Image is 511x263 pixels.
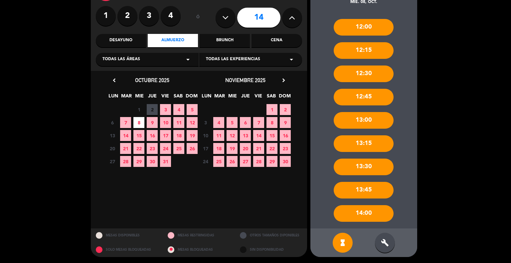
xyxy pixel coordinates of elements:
[133,143,144,154] span: 22
[160,92,171,103] span: VIE
[266,156,277,167] span: 29
[266,117,277,128] span: 8
[213,143,224,154] span: 18
[213,117,224,128] span: 4
[147,130,158,141] span: 16
[334,42,394,59] div: 12:15
[227,117,238,128] span: 5
[161,6,181,26] label: 4
[334,66,394,82] div: 12:30
[147,104,158,115] span: 2
[200,156,211,167] span: 24
[163,243,235,257] div: MESAS BLOQUEADAS
[102,56,140,63] span: Todas las áreas
[253,92,264,103] span: VIE
[134,92,145,103] span: MIE
[334,205,394,222] div: 14:00
[173,117,184,128] span: 11
[280,104,291,115] span: 2
[133,130,144,141] span: 15
[266,92,277,103] span: SAB
[200,130,211,141] span: 10
[339,239,347,247] i: hourglass_full
[160,156,171,167] span: 31
[160,104,171,115] span: 3
[108,92,119,103] span: LUN
[133,104,144,115] span: 1
[120,156,131,167] span: 28
[334,159,394,175] div: 13:30
[266,130,277,141] span: 15
[187,130,198,141] span: 19
[107,130,118,141] span: 13
[240,130,251,141] span: 13
[186,92,197,103] span: DOM
[107,156,118,167] span: 27
[266,143,277,154] span: 22
[227,156,238,167] span: 26
[147,143,158,154] span: 23
[107,143,118,154] span: 20
[111,77,118,84] i: chevron_left
[213,130,224,141] span: 11
[280,77,287,84] i: chevron_right
[121,92,132,103] span: MAR
[173,92,184,103] span: SAB
[253,130,264,141] span: 14
[200,34,250,47] div: Brunch
[201,92,212,103] span: LUN
[227,143,238,154] span: 19
[160,143,171,154] span: 24
[107,117,118,128] span: 6
[280,117,291,128] span: 9
[225,77,265,83] span: noviembre 2025
[214,92,225,103] span: MAR
[227,92,238,103] span: MIE
[187,117,198,128] span: 12
[147,117,158,128] span: 9
[139,6,159,26] label: 3
[91,228,163,243] div: MESAS DISPONIBLES
[213,156,224,167] span: 25
[163,228,235,243] div: MESAS RESTRINGIDAS
[240,117,251,128] span: 6
[240,156,251,167] span: 27
[240,143,251,154] span: 20
[252,34,302,47] div: Cena
[206,56,260,63] span: Todas las experiencias
[160,117,171,128] span: 10
[235,243,307,257] div: SIN DISPONIBILIDAD
[200,143,211,154] span: 17
[184,56,192,64] i: arrow_drop_down
[147,92,158,103] span: JUE
[135,77,169,83] span: octubre 2025
[279,92,290,103] span: DOM
[253,143,264,154] span: 21
[173,104,184,115] span: 4
[148,34,198,47] div: Almuerzo
[147,156,158,167] span: 30
[91,243,163,257] div: SOLO MESAS BLOQUEADAS
[253,156,264,167] span: 28
[280,143,291,154] span: 23
[173,130,184,141] span: 18
[266,104,277,115] span: 1
[133,156,144,167] span: 29
[227,130,238,141] span: 12
[96,34,146,47] div: Desayuno
[200,117,211,128] span: 3
[240,92,251,103] span: JUE
[334,182,394,198] div: 13:45
[173,143,184,154] span: 25
[187,143,198,154] span: 26
[253,117,264,128] span: 7
[280,130,291,141] span: 16
[120,117,131,128] span: 7
[133,117,144,128] span: 8
[287,56,295,64] i: arrow_drop_down
[120,130,131,141] span: 14
[334,89,394,105] div: 12:45
[120,143,131,154] span: 21
[235,228,307,243] div: OTROS TAMAÑOS DIPONIBLES
[334,112,394,129] div: 13:00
